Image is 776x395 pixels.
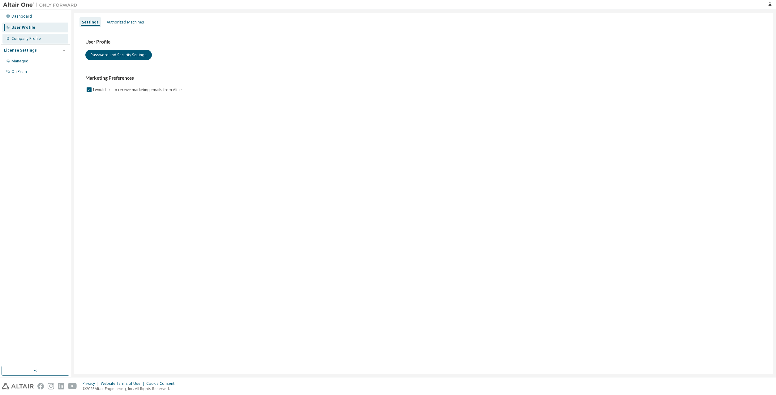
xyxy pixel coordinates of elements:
[11,59,28,64] div: Managed
[48,383,54,389] img: instagram.svg
[37,383,44,389] img: facebook.svg
[85,75,762,81] h3: Marketing Preferences
[4,48,37,53] div: License Settings
[68,383,77,389] img: youtube.svg
[82,20,99,25] div: Settings
[11,69,27,74] div: On Prem
[11,25,35,30] div: User Profile
[146,381,178,386] div: Cookie Consent
[85,39,762,45] h3: User Profile
[83,381,101,386] div: Privacy
[85,50,152,60] button: Password and Security Settings
[58,383,64,389] img: linkedin.svg
[3,2,80,8] img: Altair One
[107,20,144,25] div: Authorized Machines
[11,14,32,19] div: Dashboard
[93,86,183,94] label: I would like to receive marketing emails from Altair
[83,386,178,391] p: © 2025 Altair Engineering, Inc. All Rights Reserved.
[101,381,146,386] div: Website Terms of Use
[2,383,34,389] img: altair_logo.svg
[11,36,41,41] div: Company Profile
